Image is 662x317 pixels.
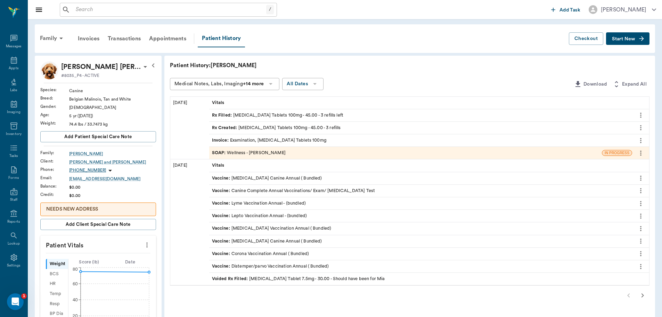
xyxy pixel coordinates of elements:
span: Vaccine : [212,175,231,182]
span: Vaccine : [212,263,231,270]
div: [MEDICAL_DATA] Canine Annual ( Bundled) [212,238,322,245]
button: go back [5,3,18,16]
tspan: 80 [73,267,78,271]
button: more [635,122,646,134]
div: Lyme Vaccination Annual - (bundled) [212,200,306,207]
div: Settings [7,263,21,268]
tspan: 60 [73,282,78,286]
div: / [266,5,274,14]
span: Rx Created : [212,125,239,131]
div: Transactions [104,30,145,47]
a: Patient History [198,30,245,47]
button: Checkout [569,32,603,45]
span: Vaccine : [212,188,231,194]
button: Add Task [548,3,583,16]
div: [DATE] [6,78,133,87]
div: Wellness - [PERSON_NAME] [212,150,286,156]
button: more [635,223,646,235]
button: more [635,135,646,146]
p: [PHONE_NUMBER] [69,167,106,173]
div: Weight [46,259,68,269]
button: more [635,261,646,272]
button: more [635,147,646,159]
a: [PERSON_NAME] [69,151,156,157]
div: Age : [40,112,69,118]
div: Examination, [MEDICAL_DATA] Tablets 100mg [212,137,326,144]
img: Profile image for Alana [20,4,31,15]
button: Download [571,78,610,91]
div: Imaging [7,110,21,115]
button: more [635,210,646,222]
div: Canine [69,88,156,94]
div: Weight : [40,120,69,126]
button: All Dates [282,78,324,90]
div: [PERSON_NAME] [601,6,646,14]
span: SOAP : [212,150,227,156]
div: Thank you so much! We really appreciate it! [31,140,128,153]
div: Reports [7,219,20,224]
div: Client : [40,158,69,164]
span: IN PROGRESS [602,150,632,156]
button: more [141,239,153,251]
div: 5 yr ([DATE]) [69,113,156,119]
tspan: 40 [73,298,78,302]
div: [MEDICAL_DATA] Tablets 100mg - 45.00 - 3 refills [212,125,341,131]
button: more [635,198,646,209]
span: Add patient Special Care Note [64,133,132,141]
div: Canine Complete Annual Vaccinations/ Exam/ [MEDICAL_DATA] Test [212,188,375,194]
span: Voided Rx Filled : [212,276,250,282]
div: Lepto Vaccination Annual - (bundled) [212,213,307,219]
div: [MEDICAL_DATA] Tablet 7.5mg - 30.00 - Should have been for Mia [212,276,385,282]
span: Vitals [212,162,226,169]
p: [PERSON_NAME] [PERSON_NAME] [61,61,141,72]
div: Belgian Malinois, Tan and White [69,96,156,102]
div: [MEDICAL_DATA] Vaccination Annual ( Bundled) [212,225,332,232]
input: Search [73,5,266,15]
p: Patient Vitals [40,236,156,253]
div: [DATE] [170,97,209,159]
div: Marley Barentine [61,61,141,72]
button: Add patient Special Care Note [40,131,156,142]
p: #8035_P4 - ACTIVE [61,72,99,79]
span: Expand All [622,80,647,89]
button: more [635,185,646,197]
div: Medical Notes, Labs, Imaging [174,80,264,88]
button: Gif picker [22,228,27,233]
div: [MEDICAL_DATA] Canine Annual ( Bundled) [212,175,322,182]
button: more [635,109,646,121]
a: Invoices [74,30,104,47]
div: Messages [6,44,22,49]
div: $0.00 [69,192,156,199]
a: Appointments [145,30,190,47]
div: Email : [40,175,69,181]
div: Credit : [40,191,69,198]
button: more [635,235,646,247]
div: Family [36,30,70,47]
div: Forms [8,175,19,181]
div: Breed : [40,95,69,101]
span: Rx Filled : [212,112,234,119]
span: Vitals [212,100,226,106]
a: [PERSON_NAME] and [PERSON_NAME] [69,159,156,165]
span: Vaccine : [212,238,231,245]
textarea: Message… [6,213,133,225]
div: Balance : [40,183,69,189]
div: Date [109,259,151,266]
div: Family : [40,150,69,156]
div: Species : [40,87,69,93]
button: Upload attachment [33,228,39,233]
button: Send a message… [119,225,130,236]
div: Close [122,3,134,15]
span: Invoice : [212,137,230,144]
span: Vaccine : [212,213,231,219]
button: Expand All [610,78,649,91]
span: Vaccine : [212,200,231,207]
p: NEEDS NEW ADDRESS [46,206,150,213]
button: [PERSON_NAME] [583,3,662,16]
h1: [PERSON_NAME] [34,3,79,9]
div: Labs [10,88,17,93]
